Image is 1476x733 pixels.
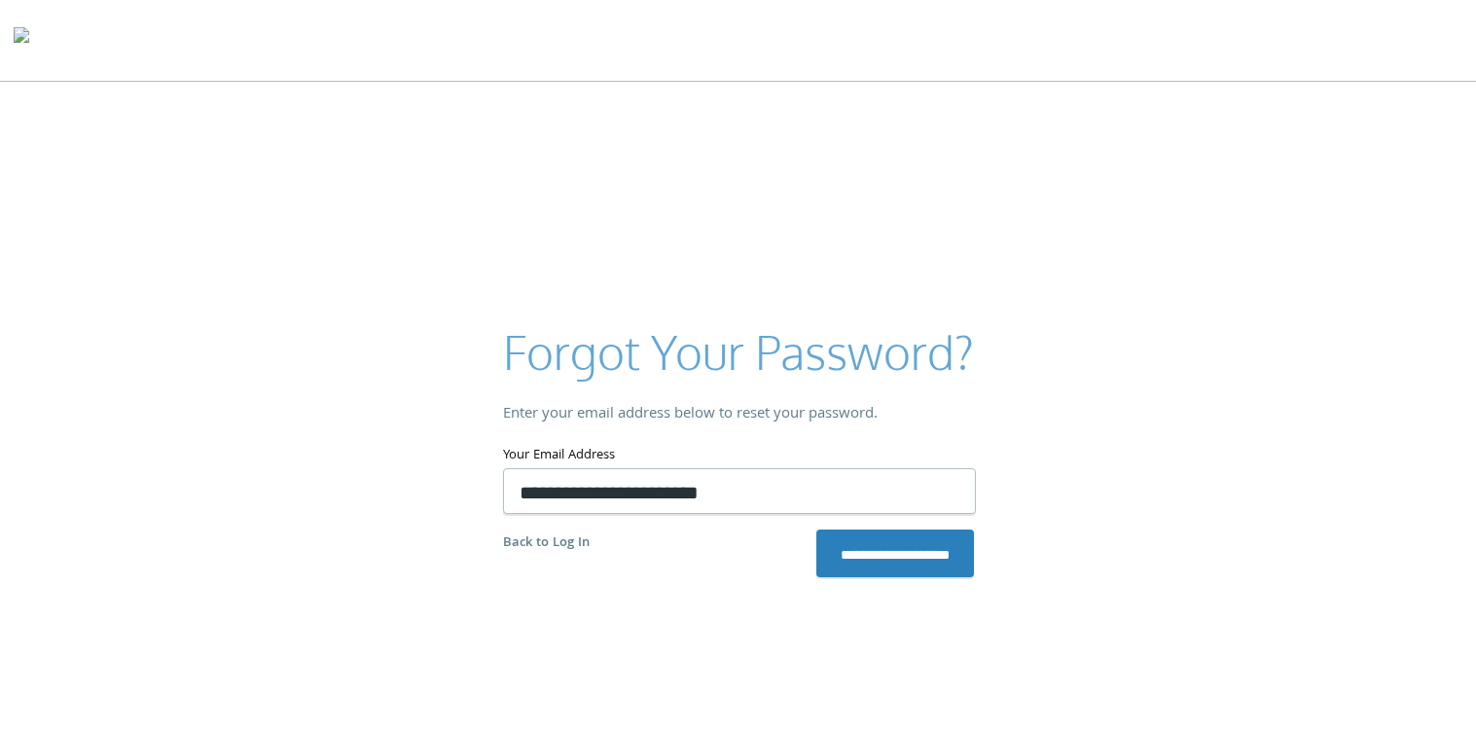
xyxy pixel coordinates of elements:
[503,444,974,468] label: Your Email Address
[935,480,958,503] keeper-lock: Open Keeper Popup
[14,20,29,59] img: todyl-logo-dark.svg
[503,532,590,554] a: Back to Log In
[503,401,974,429] div: Enter your email address below to reset your password.
[503,319,974,385] h2: Forgot Your Password?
